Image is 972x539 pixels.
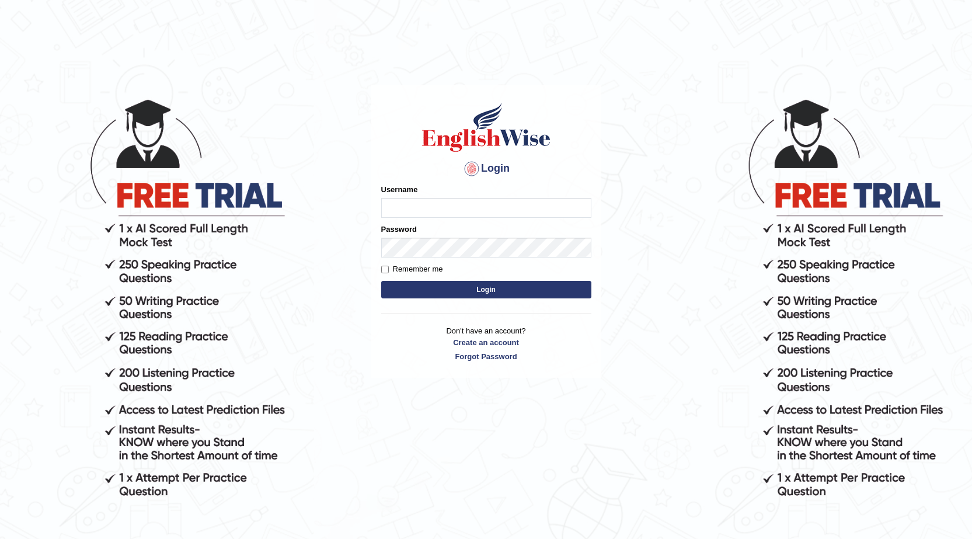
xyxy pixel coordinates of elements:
[381,159,591,178] h4: Login
[420,101,553,154] img: Logo of English Wise sign in for intelligent practice with AI
[381,184,418,195] label: Username
[381,325,591,361] p: Don't have an account?
[381,351,591,362] a: Forgot Password
[381,224,417,235] label: Password
[381,266,389,273] input: Remember me
[381,281,591,298] button: Login
[381,337,591,348] a: Create an account
[381,263,443,275] label: Remember me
